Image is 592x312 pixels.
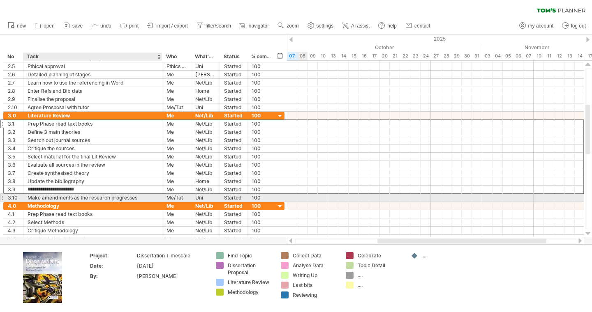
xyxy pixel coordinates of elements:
[166,202,187,210] div: Me
[414,23,430,29] span: contact
[252,153,271,161] div: 100
[8,145,19,152] div: 3.4
[403,21,433,31] a: contact
[224,169,243,177] div: Started
[338,52,349,60] div: Tuesday, 14 October 2025
[195,95,215,103] div: Net/Lib
[252,210,271,218] div: 100
[571,23,586,29] span: log out
[293,272,338,279] div: Writing Up
[166,227,187,234] div: Me
[32,21,57,31] a: open
[28,95,158,103] div: Finalise the proposal
[224,128,243,136] div: Started
[224,87,243,95] div: Started
[228,262,273,276] div: Dissertation Proposal
[544,52,554,60] div: Tuesday, 11 November 2025
[8,120,19,128] div: 3.1
[28,79,158,87] div: Learn how to use the referencing in Word
[8,177,19,185] div: 3.8
[195,62,215,70] div: Uni
[118,21,141,31] a: print
[195,71,215,78] div: [PERSON_NAME]'s Pl
[195,194,215,202] div: Uni
[554,52,564,60] div: Wednesday, 12 November 2025
[23,252,62,303] img: ae64b563-e3e0-416d-90a8-e32b171956a1.jpg
[28,218,158,226] div: Select Methods
[252,120,271,128] div: 100
[166,186,187,193] div: Me
[252,103,271,111] div: 100
[137,273,206,280] div: [PERSON_NAME]
[195,112,215,119] div: Net/Lib
[195,128,215,136] div: Net/Lib
[252,79,271,87] div: 100
[206,23,231,29] span: filter/search
[293,291,338,298] div: Reviewing
[166,53,186,61] div: Who
[8,87,19,95] div: 2.8
[252,128,271,136] div: 100
[28,177,158,185] div: Update the bibliography
[431,52,441,60] div: Monday, 27 October 2025
[451,52,462,60] div: Wednesday, 29 October 2025
[351,23,370,29] span: AI assist
[252,186,271,193] div: 100
[513,52,523,60] div: Thursday, 6 November 2025
[8,210,19,218] div: 4.1
[89,21,114,31] a: undo
[195,53,215,61] div: What's needed
[195,153,215,161] div: Net/Lib
[297,52,308,60] div: Wednesday, 8 October 2025
[252,95,271,103] div: 100
[503,52,513,60] div: Wednesday, 5 November 2025
[195,103,215,111] div: Uni
[28,235,158,243] div: Create ethical statement
[575,52,585,60] div: Friday, 14 November 2025
[293,262,338,269] div: Analyse Data
[340,21,372,31] a: AI assist
[166,210,187,218] div: Me
[166,177,187,185] div: Me
[28,128,158,136] div: Define 3 main theories
[252,136,271,144] div: 100
[358,252,402,259] div: Celebrate
[8,103,19,111] div: 2.10
[28,161,158,169] div: Evaluate all sources in the review
[194,21,234,31] a: filter/search
[317,23,333,29] span: settings
[287,52,297,60] div: Tuesday, 7 October 2025
[195,177,215,185] div: Home
[8,79,19,87] div: 2.7
[166,169,187,177] div: Me
[166,128,187,136] div: Me
[195,145,215,152] div: Net/Lib
[8,161,19,169] div: 3.6
[137,262,206,269] div: [DATE]
[224,186,243,193] div: Started
[28,62,158,70] div: Ethical approval
[166,161,187,169] div: Me
[224,177,243,185] div: Started
[224,210,243,218] div: Started
[293,252,338,259] div: Collect Data
[8,153,19,161] div: 3.5
[8,202,19,210] div: 4.0
[252,235,271,243] div: 100
[195,79,215,87] div: Net/Lib
[8,136,19,144] div: 3.3
[252,161,271,169] div: 100
[534,52,544,60] div: Monday, 10 November 2025
[195,235,215,243] div: Net/Lib
[166,136,187,144] div: Me
[27,53,157,61] div: Task
[224,79,243,87] div: Started
[166,145,187,152] div: Me
[400,52,410,60] div: Wednesday, 22 October 2025
[224,218,243,226] div: Started
[28,103,158,111] div: Agree Prosposal with tutor
[410,52,421,60] div: Thursday, 23 October 2025
[90,262,135,269] div: Date:
[224,194,243,202] div: Started
[224,103,243,111] div: Started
